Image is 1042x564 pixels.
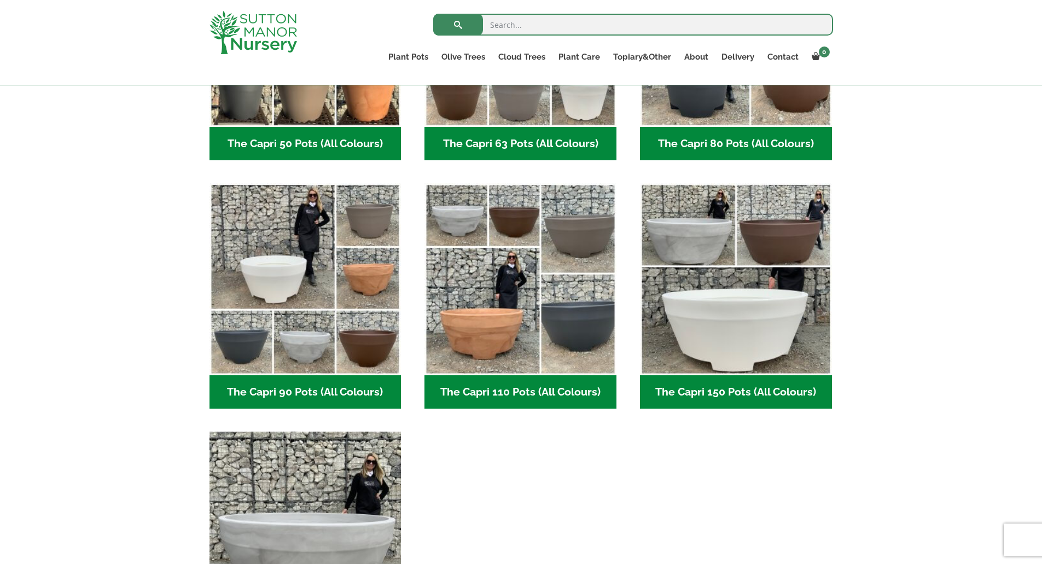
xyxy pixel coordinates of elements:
[424,375,616,409] h2: The Capri 110 Pots (All Colours)
[435,49,492,65] a: Olive Trees
[607,49,678,65] a: Topiary&Other
[382,49,435,65] a: Plant Pots
[209,375,401,409] h2: The Capri 90 Pots (All Colours)
[819,46,830,57] span: 0
[424,127,616,161] h2: The Capri 63 Pots (All Colours)
[424,183,616,375] img: The Capri 110 Pots (All Colours)
[209,11,297,54] img: logo
[433,14,833,36] input: Search...
[552,49,607,65] a: Plant Care
[209,127,401,161] h2: The Capri 50 Pots (All Colours)
[640,127,832,161] h2: The Capri 80 Pots (All Colours)
[640,375,832,409] h2: The Capri 150 Pots (All Colours)
[424,183,616,409] a: Visit product category The Capri 110 Pots (All Colours)
[761,49,805,65] a: Contact
[209,183,401,375] img: The Capri 90 Pots (All Colours)
[640,183,832,375] img: The Capri 150 Pots (All Colours)
[805,49,833,65] a: 0
[209,183,401,409] a: Visit product category The Capri 90 Pots (All Colours)
[640,183,832,409] a: Visit product category The Capri 150 Pots (All Colours)
[678,49,715,65] a: About
[715,49,761,65] a: Delivery
[492,49,552,65] a: Cloud Trees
